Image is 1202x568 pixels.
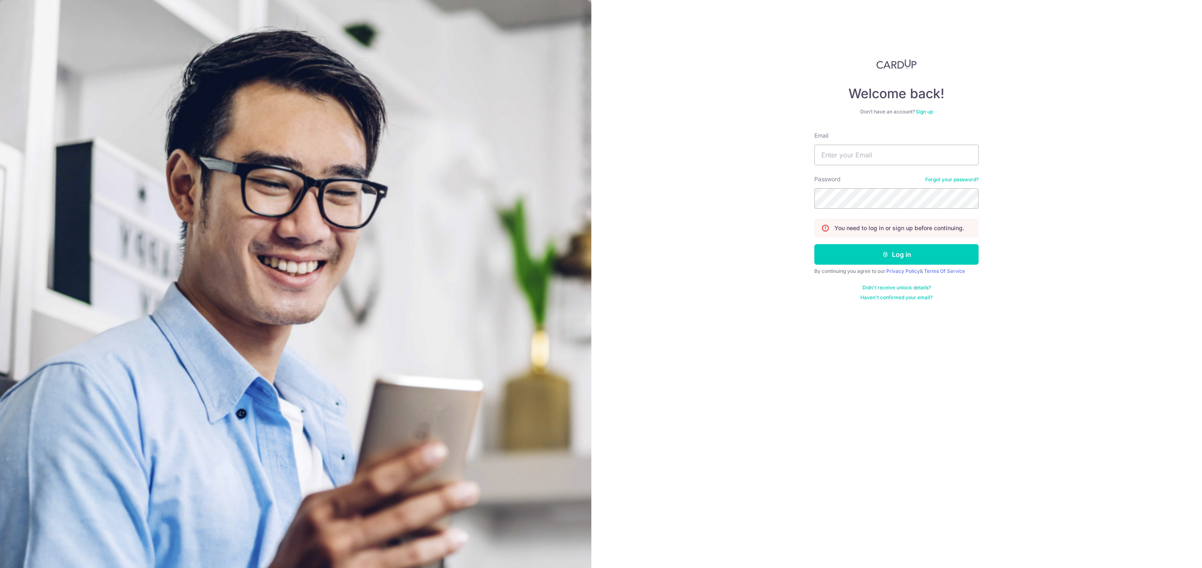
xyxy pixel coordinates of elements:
a: Forgot your password? [925,176,979,183]
h4: Welcome back! [814,85,979,102]
button: Log in [814,244,979,265]
p: You need to log in or sign up before continuing. [834,224,964,232]
div: By continuing you agree to our & [814,268,979,275]
label: Email [814,132,828,140]
a: Privacy Policy [886,268,920,274]
input: Enter your Email [814,145,979,165]
a: Haven't confirmed your email? [860,294,933,301]
img: CardUp Logo [876,59,917,69]
a: Didn't receive unlock details? [862,284,931,291]
label: Password [814,175,841,183]
a: Sign up [916,109,933,115]
div: Don’t have an account? [814,109,979,115]
a: Terms Of Service [924,268,965,274]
